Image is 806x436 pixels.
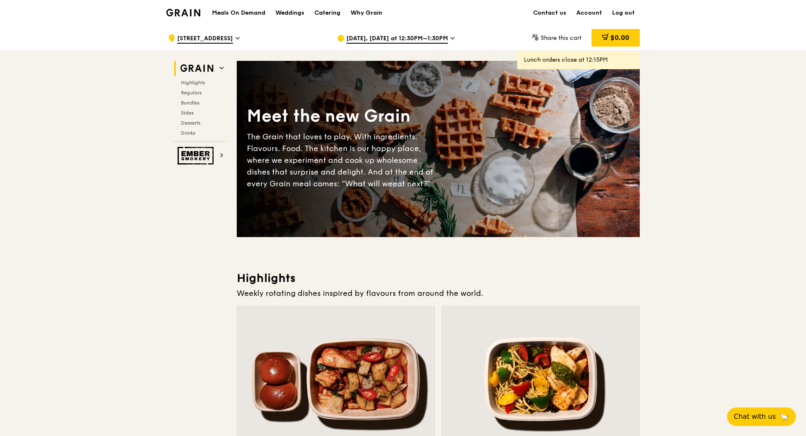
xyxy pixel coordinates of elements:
[247,105,438,128] div: Meet the new Grain
[275,0,304,26] div: Weddings
[181,100,199,106] span: Bundles
[571,0,607,26] a: Account
[610,34,629,42] span: $0.00
[177,34,233,44] span: [STREET_ADDRESS]
[237,271,640,286] h3: Highlights
[181,120,200,126] span: Desserts
[181,90,201,96] span: Regulars
[528,0,571,26] a: Contact us
[178,61,216,76] img: Grain web logo
[212,9,265,17] h1: Meals On Demand
[309,0,345,26] a: Catering
[734,412,776,422] span: Chat with us
[541,34,581,42] span: Share this cart
[270,0,309,26] a: Weddings
[393,179,430,188] span: eat next?”
[779,412,789,422] span: 🦙
[524,56,633,64] div: Lunch orders close at 12:15PM
[345,0,387,26] a: Why Grain
[607,0,640,26] a: Log out
[727,407,796,426] button: Chat with us🦙
[178,147,216,164] img: Ember Smokery web logo
[181,130,195,136] span: Drinks
[314,0,340,26] div: Catering
[166,9,200,16] img: Grain
[351,0,382,26] div: Why Grain
[181,80,205,86] span: Highlights
[346,34,448,44] span: [DATE], [DATE] at 12:30PM–1:30PM
[247,131,438,190] div: The Grain that loves to play. With ingredients. Flavours. Food. The kitchen is our happy place, w...
[181,110,194,116] span: Sides
[237,287,640,299] div: Weekly rotating dishes inspired by flavours from around the world.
